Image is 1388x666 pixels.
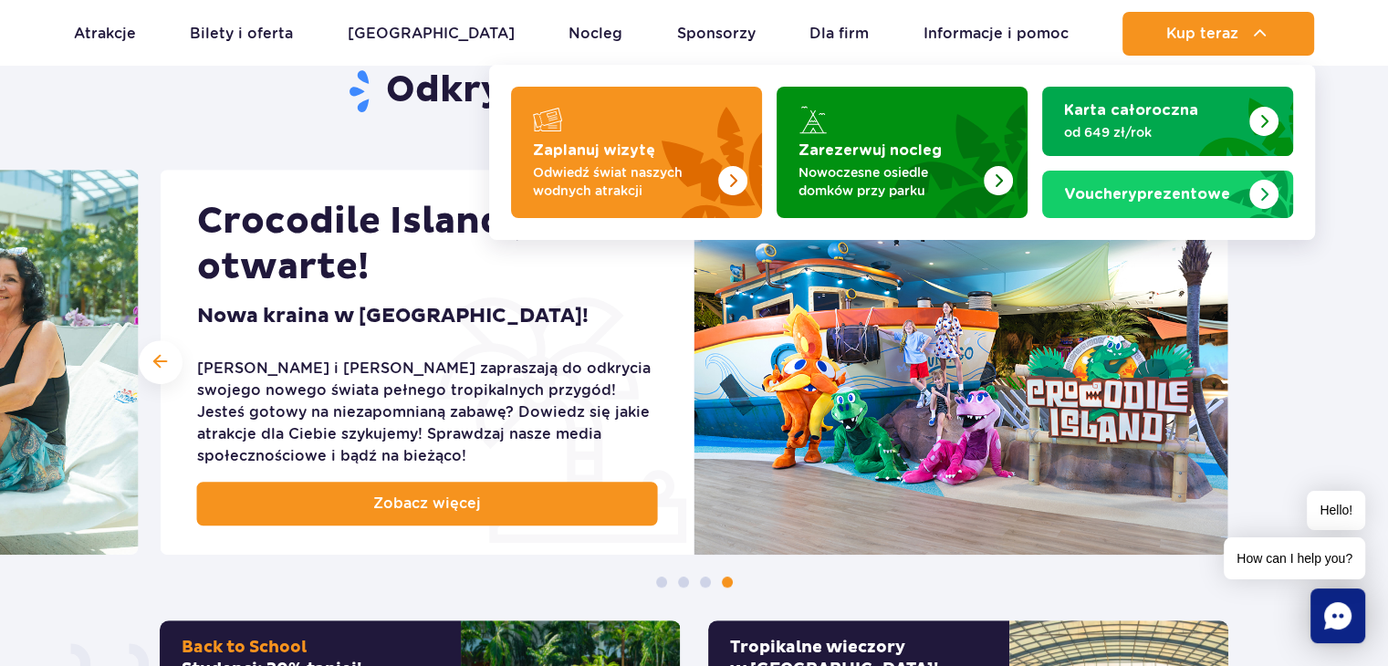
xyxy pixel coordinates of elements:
span: Back to School [182,637,307,658]
a: Bilety i oferta [190,12,293,56]
strong: Karta całoroczna [1064,103,1198,118]
a: Zaplanuj wizytę [511,87,762,218]
a: Informacje i pomoc [924,12,1069,56]
div: [PERSON_NAME] i [PERSON_NAME] zapraszają do odkrycia swojego nowego świata pełnego tropikalnych p... [197,358,658,467]
span: Zobacz więcej [373,493,481,515]
h2: Crocodile Island już otwarte! [197,199,658,290]
strong: prezentowe [1064,187,1230,202]
a: [GEOGRAPHIC_DATA] [348,12,515,56]
a: Vouchery prezentowe [1042,171,1293,218]
span: Hello! [1307,491,1365,530]
a: Zarezerwuj nocleg [777,87,1028,218]
p: Nowoczesne osiedle domków przy parku [798,163,976,200]
strong: Zarezerwuj nocleg [798,143,942,158]
a: Dla firm [809,12,869,56]
a: Sponsorzy [677,12,756,56]
img: Crocodile Island już otwarte! [694,170,1228,555]
a: Karta całoroczna [1042,87,1293,156]
button: Kup teraz [1122,12,1314,56]
span: Vouchery [1064,187,1137,202]
h2: Odkryj nasze promocje [160,68,1228,115]
span: How can I help you? [1224,537,1365,579]
a: Atrakcje [74,12,136,56]
h3: Nowa kraina w [GEOGRAPHIC_DATA]! [197,305,589,328]
strong: Zaplanuj wizytę [533,143,655,158]
p: od 649 zł/rok [1064,123,1242,141]
div: Chat [1310,588,1365,643]
span: Kup teraz [1166,26,1238,42]
p: Odwiedź świat naszych wodnych atrakcji [533,163,711,200]
a: Nocleg [569,12,622,56]
a: Zobacz więcej [197,482,658,526]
